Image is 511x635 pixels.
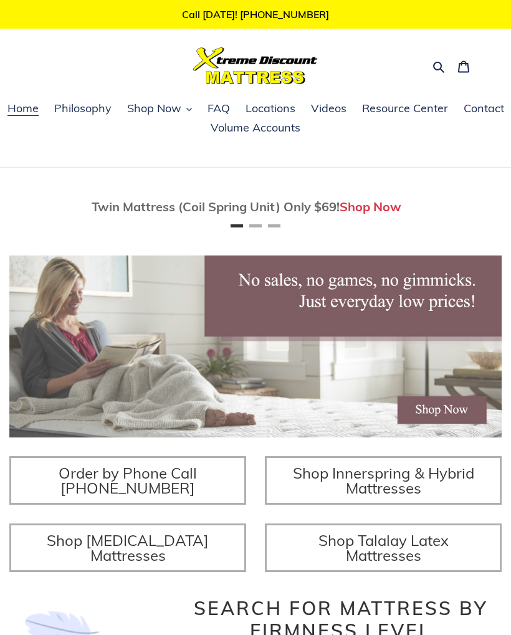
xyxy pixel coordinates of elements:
[7,101,39,116] span: Home
[59,464,197,497] span: Order by Phone Call [PHONE_NUMBER]
[92,199,340,214] span: Twin Mattress (Coil Spring Unit) Only $69!
[311,101,346,116] span: Videos
[265,456,502,505] a: Shop Innerspring & Hybrid Mattresses
[457,100,510,118] a: Contact
[127,101,181,116] span: Shop Now
[293,464,474,497] span: Shop Innerspring & Hybrid Mattresses
[9,456,246,505] a: Order by Phone Call [PHONE_NUMBER]
[239,100,302,118] a: Locations
[464,101,504,116] span: Contact
[204,119,307,138] a: Volume Accounts
[356,100,454,118] a: Resource Center
[318,531,449,565] span: Shop Talalay Latex Mattresses
[268,224,280,227] button: Page 3
[231,224,243,227] button: Page 1
[201,100,236,118] a: FAQ
[9,255,502,437] img: herobannermay2022-1652879215306_1200x.jpg
[9,523,246,572] a: Shop [MEDICAL_DATA] Mattresses
[362,101,448,116] span: Resource Center
[47,531,209,565] span: Shop [MEDICAL_DATA] Mattresses
[211,120,300,135] span: Volume Accounts
[1,100,45,118] a: Home
[340,199,401,214] a: Shop Now
[208,101,230,116] span: FAQ
[48,100,118,118] a: Philosophy
[265,523,502,572] a: Shop Talalay Latex Mattresses
[121,100,198,118] button: Shop Now
[193,47,318,84] img: Xtreme Discount Mattress
[249,224,262,227] button: Page 2
[54,101,112,116] span: Philosophy
[305,100,353,118] a: Videos
[246,101,295,116] span: Locations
